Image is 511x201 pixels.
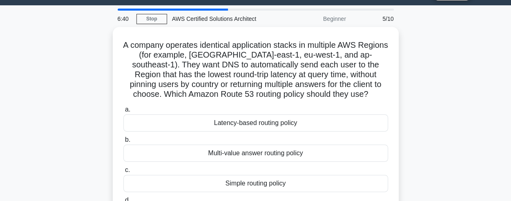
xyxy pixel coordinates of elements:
span: a. [125,106,130,113]
h5: A company operates identical application stacks in multiple AWS Regions (for example, [GEOGRAPHIC... [123,40,389,100]
div: Multi-value answer routing policy [123,145,388,162]
div: Simple routing policy [123,175,388,192]
div: 6:40 [113,11,136,27]
div: 5/10 [351,11,399,27]
span: b. [125,136,130,143]
a: Stop [136,14,167,24]
div: AWS Certified Solutions Architect [167,11,279,27]
div: Latency-based routing policy [123,114,388,132]
span: c. [125,166,130,173]
div: Beginner [279,11,351,27]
